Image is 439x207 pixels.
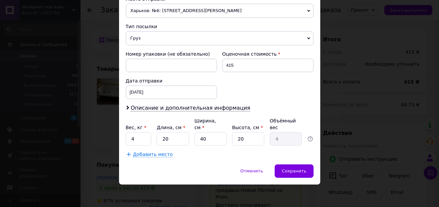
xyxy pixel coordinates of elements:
[126,4,314,18] span: Харьков: №6: [STREET_ADDRESS][PERSON_NAME]
[222,51,314,57] div: Оценочная стоимость
[126,31,314,45] span: Груз
[270,117,302,131] div: Объёмный вес
[133,152,173,157] span: Добавить место
[157,125,185,130] label: Длина, см
[195,118,216,130] label: Ширина, см
[282,168,306,173] span: Сохранить
[126,125,147,130] label: Вес, кг
[126,51,217,57] div: Номер упаковки (не обязательно)
[240,168,263,173] span: Отменить
[232,125,263,130] label: Высота, см
[131,105,251,111] span: Описание и дополнительная информация
[126,24,157,29] span: Тип посылки
[126,77,217,84] div: Дата отправки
